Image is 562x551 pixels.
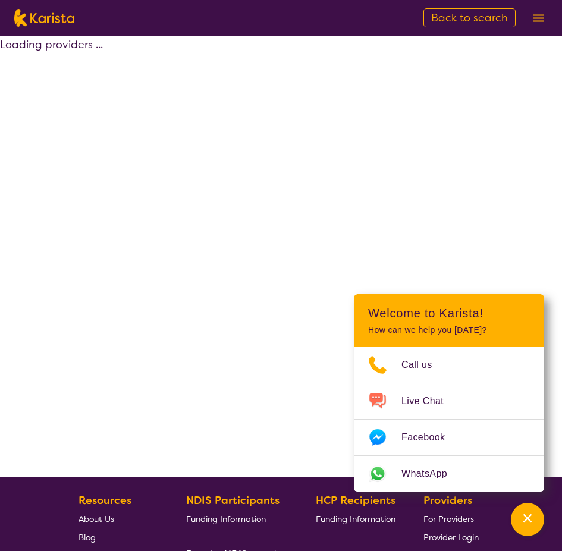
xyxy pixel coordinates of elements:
a: Back to search [423,8,516,27]
a: About Us [79,509,158,528]
span: Back to search [431,11,508,25]
p: How can we help you [DATE]? [368,325,530,335]
ul: Choose channel [354,347,544,492]
span: Call us [401,356,447,374]
b: HCP Recipients [316,493,395,508]
span: WhatsApp [401,465,461,483]
div: Channel Menu [354,294,544,492]
a: Web link opens in a new tab. [354,456,544,492]
span: Blog [79,532,96,543]
b: Providers [423,493,472,508]
span: Provider Login [423,532,479,543]
h2: Welcome to Karista! [368,306,530,320]
span: Live Chat [401,392,458,410]
span: For Providers [423,514,474,524]
a: Funding Information [316,509,395,528]
span: Funding Information [316,514,395,524]
a: Funding Information [186,509,288,528]
b: Resources [79,493,131,508]
b: NDIS Participants [186,493,280,508]
a: For Providers [423,509,479,528]
a: Provider Login [423,528,479,546]
span: Facebook [401,429,459,446]
a: Blog [79,528,158,546]
img: Karista logo [14,9,74,27]
span: Funding Information [186,514,266,524]
img: menu [533,14,544,22]
span: About Us [79,514,114,524]
button: Channel Menu [511,503,544,536]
